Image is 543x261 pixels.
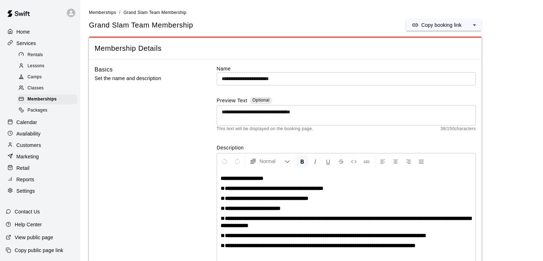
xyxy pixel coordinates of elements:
[17,49,80,60] a: Rentals
[6,151,75,162] a: Marketing
[6,26,75,37] a: Home
[15,208,40,215] p: Contact Us
[406,19,467,31] button: Copy booking link
[16,187,35,194] p: Settings
[17,60,80,72] a: Lessons
[89,10,116,15] span: Memberships
[95,44,476,53] span: Membership Details
[95,74,194,83] p: Set the name and description
[17,72,77,82] div: Camps
[27,96,57,103] span: Memberships
[16,164,30,172] p: Retail
[27,51,43,59] span: Rentals
[15,247,63,254] p: Copy public page link
[218,155,231,168] button: Undo
[217,144,476,151] label: Description
[217,97,247,105] label: Preview Text
[296,155,308,168] button: Format Bold
[6,163,75,173] a: Retail
[16,130,41,137] p: Availability
[402,155,414,168] button: Right Align
[467,19,482,31] button: select merge strategy
[89,9,534,16] nav: breadcrumb
[17,83,80,94] a: Classes
[421,21,462,29] p: Copy booking link
[17,72,80,83] a: Camps
[27,85,44,92] span: Classes
[16,142,41,149] p: Customers
[17,94,80,105] a: Memberships
[16,40,36,47] p: Services
[322,155,334,168] button: Format Underline
[119,9,120,16] li: /
[260,158,285,165] span: Normal
[16,153,39,160] p: Marketing
[231,155,243,168] button: Redo
[217,125,313,133] span: This text will be displayed on the booking page.
[17,105,80,116] a: Packages
[89,20,193,30] span: Grand Slam Team Membership
[6,128,75,139] a: Availability
[27,63,45,70] span: Lessons
[6,117,75,128] a: Calendar
[415,155,427,168] button: Justify Align
[247,155,293,168] button: Formatting Options
[6,174,75,185] a: Reports
[15,234,53,241] p: View public page
[441,125,476,133] span: 38 / 150 characters
[27,74,42,81] span: Camps
[309,155,321,168] button: Format Italics
[16,119,37,126] p: Calendar
[6,38,75,49] a: Services
[389,155,402,168] button: Center Align
[124,10,186,15] span: Grand Slam Team Membership
[6,140,75,151] a: Customers
[361,155,373,168] button: Insert Link
[17,61,77,71] div: Lessons
[17,105,77,115] div: Packages
[17,83,77,93] div: Classes
[335,155,347,168] button: Format Strikethrough
[17,94,77,104] div: Memberships
[252,98,270,103] span: Optional
[406,19,482,31] div: split button
[89,9,116,15] a: Memberships
[217,65,476,72] label: Name
[27,107,47,114] span: Packages
[16,176,34,183] p: Reports
[6,186,75,196] a: Settings
[17,50,77,60] div: Rentals
[15,221,42,228] p: Help Center
[348,155,360,168] button: Insert Code
[16,28,30,35] p: Home
[377,155,389,168] button: Left Align
[95,65,113,74] h6: Basics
